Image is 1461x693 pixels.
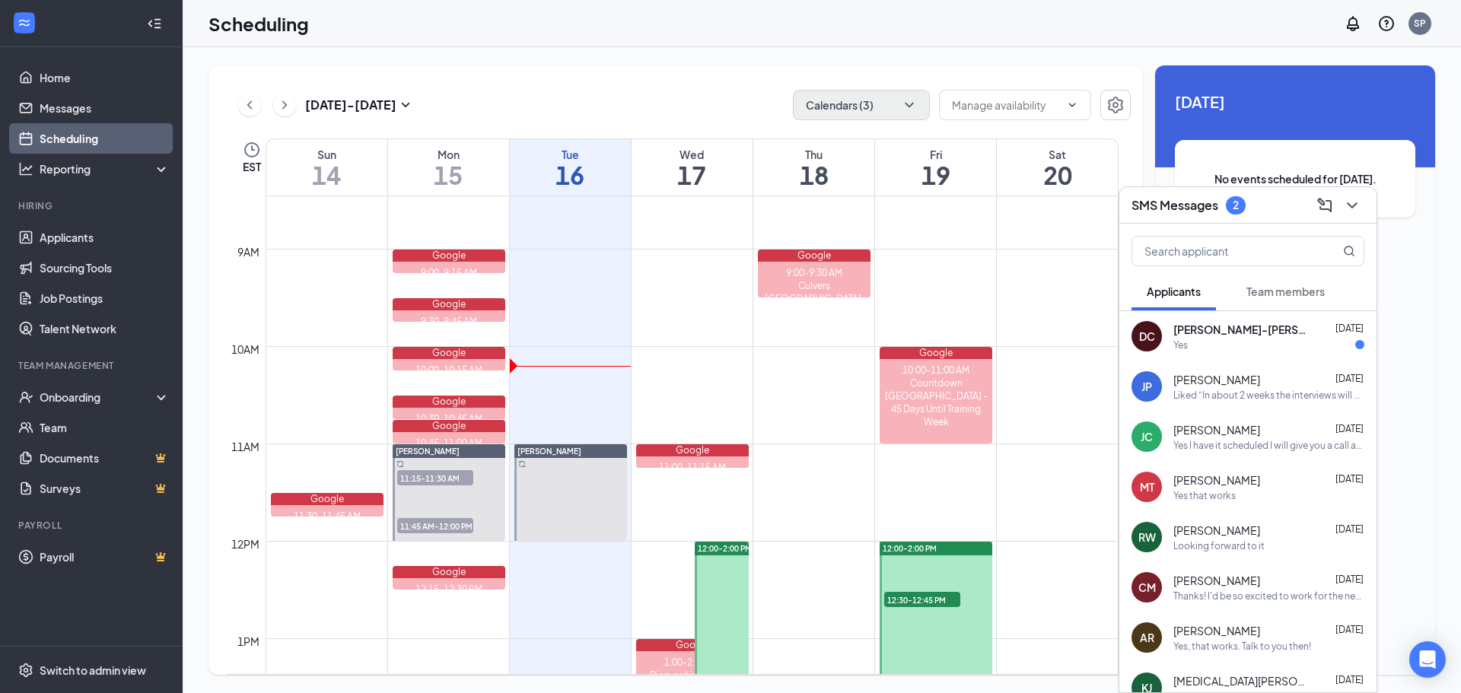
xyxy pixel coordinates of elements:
svg: MagnifyingGlass [1343,245,1355,257]
span: 12:00-2:00 PM [883,543,937,554]
div: Looking forward to it [1173,539,1265,552]
span: EST [243,159,261,174]
span: 11:15-11:30 AM [397,470,473,485]
div: JP [1141,379,1152,394]
div: Hiring [18,199,167,212]
span: [DATE] [1335,574,1364,585]
a: Job Postings [40,283,170,313]
div: Yes [1173,339,1188,351]
span: [PERSON_NAME] [1173,573,1260,588]
div: Fri [875,147,996,162]
span: Team members [1246,285,1325,298]
span: 12:30-12:45 PM [884,592,960,607]
div: Google [393,566,505,578]
div: Thanks! I'd be so excited to work for the new Culvers! We ate there a lot when we lived in [US_ST... [1173,590,1364,602]
div: RW [1138,529,1156,545]
h1: 18 [753,162,874,188]
span: [PERSON_NAME] [517,447,581,456]
div: Google [636,444,749,456]
svg: Analysis [18,161,33,176]
span: Applicants [1147,285,1201,298]
h3: SMS Messages [1132,197,1218,214]
span: No events scheduled for [DATE]. [1205,170,1385,187]
svg: Clock [243,141,261,159]
span: 11:45 AM-12:00 PM [397,518,473,533]
div: Google [393,250,505,262]
div: 11am [228,438,263,455]
span: [PERSON_NAME] [1173,422,1260,437]
span: [DATE] [1335,323,1364,334]
h1: 14 [266,162,387,188]
a: Messages [40,93,170,123]
button: ChevronDown [1340,193,1364,218]
div: Countdown [GEOGRAPHIC_DATA] - 45 Days Until Training Week [880,377,992,428]
div: Google [393,298,505,310]
div: 1pm [234,633,263,650]
a: Scheduling [40,123,170,154]
svg: Settings [1106,96,1125,114]
svg: WorkstreamLogo [17,15,32,30]
div: 12:15-12:30 PM [393,583,505,596]
div: SP [1414,17,1426,30]
svg: UserCheck [18,389,33,405]
a: Applicants [40,222,170,253]
input: Search applicant [1132,237,1313,265]
div: JC [1141,429,1153,444]
div: Discuss hiring event [636,669,749,682]
div: DC [1139,329,1155,344]
span: [DATE] [1335,373,1364,384]
div: Yes I have it scheduled I will give you a call at 10:30 am [1173,439,1364,452]
div: 10:00-10:15 AM [393,364,505,377]
svg: ChevronDown [902,97,917,113]
div: 9:00-9:15 AM [393,266,505,279]
div: 11:00-11:15 AM [636,461,749,474]
div: Payroll [18,519,167,532]
span: [DATE] [1335,423,1364,434]
a: PayrollCrown [40,542,170,572]
div: Tue [510,147,631,162]
div: 10:30-10:45 AM [393,412,505,425]
div: Google [393,347,505,359]
h1: 16 [510,162,631,188]
svg: SmallChevronDown [396,96,415,114]
div: 9:30-9:45 AM [393,315,505,328]
h1: 15 [388,162,509,188]
h1: 20 [997,162,1118,188]
button: Calendars (3)ChevronDown [793,90,930,120]
a: September 20, 2025 [997,139,1118,196]
span: [DATE] [1335,523,1364,535]
div: MT [1140,479,1154,494]
div: Switch to admin view [40,663,146,678]
div: Google [880,347,992,359]
a: Sourcing Tools [40,253,170,283]
span: [PERSON_NAME] [1173,623,1260,638]
div: 10:00-11:00 AM [880,364,992,377]
div: Thu [753,147,874,162]
span: [DATE] [1335,624,1364,635]
a: Team [40,412,170,443]
div: Google [758,250,871,262]
div: Team Management [18,359,167,372]
div: CM [1138,580,1156,595]
span: 12:00-2:00 PM [698,543,752,554]
div: Wed [632,147,753,162]
a: September 14, 2025 [266,139,387,196]
svg: ChevronDown [1343,196,1361,215]
svg: Settings [18,663,33,678]
svg: Collapse [147,16,162,31]
div: Open Intercom Messenger [1409,641,1446,678]
svg: ChevronLeft [242,96,257,114]
div: AR [1140,630,1154,645]
button: ChevronRight [273,94,296,116]
a: Home [40,62,170,93]
h3: [DATE] - [DATE] [305,97,396,113]
div: 12pm [228,536,263,552]
span: [DATE] [1335,473,1364,485]
div: Google [271,493,384,505]
div: 2 [1233,199,1239,211]
a: September 15, 2025 [388,139,509,196]
h1: Scheduling [208,11,309,37]
svg: Sync [396,460,404,468]
span: [PERSON_NAME] [1173,372,1260,387]
a: DocumentsCrown [40,443,170,473]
